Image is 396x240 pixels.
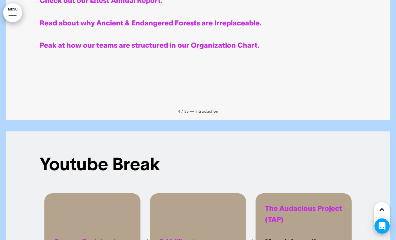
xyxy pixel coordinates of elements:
[178,109,189,114] span: 4 / 35
[3,3,22,22] a: MENU
[40,19,262,27] a: Read about why Ancient & Endangered Forests are Irreplaceable.
[374,218,390,234] div: Open Intercom Messenger
[40,41,259,49] a: Peak at how our teams are structured in our Organization Chart.
[40,154,160,174] span: Youtube break
[265,204,342,223] a: The Audacious Project (TAP)
[190,109,194,114] span: —
[195,109,218,114] span: Introduction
